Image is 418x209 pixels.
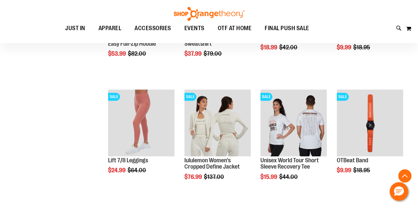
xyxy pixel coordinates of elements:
a: APPAREL [92,21,128,36]
a: Product image for Lift 7/8 LeggingsSALE [108,89,174,157]
span: $9.99 [337,44,352,51]
span: SALE [260,93,272,101]
span: SALE [108,93,120,101]
span: $18.99 [260,44,278,51]
span: SALE [337,93,349,101]
span: SALE [184,93,196,101]
img: Product image for Lift 7/8 Leggings [108,89,174,156]
img: Shop Orangetheory [173,7,246,21]
img: OTBeat Band [337,89,403,156]
a: OTBeat BandSALE [337,89,403,157]
span: $42.00 [279,44,298,51]
a: ACCESSORIES [128,21,178,36]
span: ACCESSORIES [134,21,171,36]
a: Product image for Unisex World Tour Short Sleeve Recovery TeeSALE [260,89,327,157]
a: lululemon Women's Cropped Define Jacket [184,157,240,170]
span: $9.99 [337,167,352,174]
span: $79.00 [204,50,223,57]
a: OTF AT HOME [211,21,258,36]
span: $18.95 [353,167,371,174]
span: JUST IN [65,21,85,36]
a: Nike Women's Gym Vintage Easy Full-Zip Hoodie [108,34,173,47]
button: Back To Top [398,169,411,183]
a: EVENTS [178,21,211,36]
a: Unisex World Tour Short Sleeve Recovery Tee [260,157,319,170]
span: APPAREL [98,21,122,36]
a: JUST IN [58,21,92,36]
span: $76.99 [184,174,203,180]
span: $44.00 [279,174,299,180]
div: product [333,86,406,190]
span: FINAL PUSH SALE [265,21,309,36]
div: product [105,86,178,190]
a: OTBeat Band [337,157,368,164]
a: FINAL PUSH SALE [258,21,316,36]
img: Product image for Unisex World Tour Short Sleeve Recovery Tee [260,89,327,156]
span: $64.00 [128,167,147,174]
span: $37.99 [184,50,203,57]
div: product [257,86,330,197]
span: $24.99 [108,167,127,174]
a: Lift 7/8 Leggings [108,157,148,164]
img: Product image for lululemon Define Jacket Cropped [184,89,251,156]
span: $15.99 [260,174,278,180]
span: OTF AT HOME [218,21,252,36]
span: $53.99 [108,50,127,57]
span: $82.00 [128,50,147,57]
a: Unisex Blister Knit Sweatshirt [184,34,229,47]
span: EVENTS [184,21,205,36]
span: $18.95 [353,44,371,51]
span: $137.00 [204,174,225,180]
button: Hello, have a question? Let’s chat. [390,182,408,201]
a: Product image for lululemon Define Jacket CroppedSALE [184,89,251,157]
div: product [181,86,254,197]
